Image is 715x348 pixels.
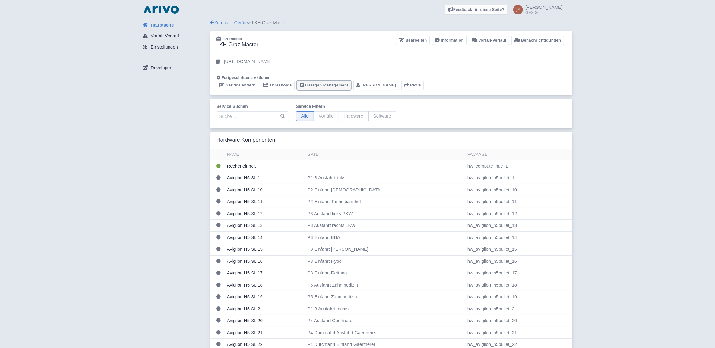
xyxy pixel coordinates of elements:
td: hw_avigilon_h5bullet_19 [465,291,572,303]
td: P4 Durchfahrt Ausfahrt Gaertnerei [305,327,465,339]
p: [URL][DOMAIN_NAME] [224,58,272,65]
label: Service filtern [296,103,396,110]
td: Avigilon H5 SL 11 [225,196,305,208]
img: logo [142,5,180,14]
td: P1 B Ausfahrt rechts [305,303,465,315]
button: RPCs [401,81,424,90]
td: P1 B Ausfahrt links [305,172,465,184]
th: Gate [305,149,465,160]
td: P2 Einfahrt [DEMOGRAPHIC_DATA] [305,184,465,196]
td: hw_avigilon_h5bullet_13 [465,220,572,232]
span: Einstellungen [151,44,178,51]
td: hw_avigilon_h5bullet_18 [465,279,572,291]
td: Avigilon H5 SL 21 [225,327,305,339]
td: hw_avigilon_h5bullet_14 [465,231,572,243]
td: Avigilon H5 SL 10 [225,184,305,196]
a: Service ändern [217,81,258,90]
h3: LKH Graz Master [217,42,258,48]
small: GESIG [525,11,562,14]
a: Zurück [210,20,228,25]
td: P5 Ausfahrt Zahnmedizin [305,279,465,291]
td: Avigilon H5 SL 1 [225,172,305,184]
th: Name [225,149,305,160]
a: Developer [138,62,210,74]
td: P5 Einfahrt Zahnmedizin [305,291,465,303]
span: Hardware [339,111,369,121]
td: hw_avigilon_h5bullet_2 [465,303,572,315]
span: Vorfälle [314,111,339,121]
a: Thresholds [261,81,295,90]
td: Avigilon H5 SL 2 [225,303,305,315]
td: hw_avigilon_h5bullet_11 [465,196,572,208]
a: Einstellungen [138,42,210,53]
td: hw_avigilon_h5bullet_17 [465,267,572,279]
label: Service suchen [217,103,289,110]
td: P2 Einfahrt Tunnelbahnhof [305,196,465,208]
td: hw_avigilon_h5bullet_15 [465,243,572,256]
a: Vorfall-Verlauf [469,36,509,45]
td: P3 Einfahrt Hypo [305,255,465,267]
span: Software [368,111,396,121]
a: [PERSON_NAME] GESIG [510,5,562,14]
td: P3 Ausfahrt rechts LKW [305,220,465,232]
td: hw_compute_nuc_1 [465,160,572,172]
td: P3 Einfahrt EBA [305,231,465,243]
a: Benachrichtigungen [511,36,564,45]
span: Alle [296,111,314,121]
input: Suche… [217,111,289,121]
span: Vorfall-Verlauf [151,33,179,39]
span: Fortgeschrittene Aktionen [222,75,271,80]
a: Vorfall-Verlauf [138,30,210,42]
td: hw_avigilon_h5bullet_1 [465,172,572,184]
td: P3 Einfahrt Rettung [305,267,465,279]
td: P4 Ausfahrt Gaertnerei [305,315,465,327]
td: Avigilon H5 SL 20 [225,315,305,327]
td: Recheneinheit [225,160,305,172]
td: hw_avigilon_h5bullet_20 [465,315,572,327]
th: Package [465,149,572,160]
a: Feedback für diese Seite? [445,5,508,14]
td: Avigilon H5 SL 13 [225,220,305,232]
td: P3 Einfahrt [PERSON_NAME] [305,243,465,256]
td: Avigilon H5 SL 14 [225,231,305,243]
a: Bearbeiten [396,36,429,45]
a: [PERSON_NAME] [353,81,399,90]
td: Avigilon H5 SL 15 [225,243,305,256]
td: hw_avigilon_h5bullet_21 [465,327,572,339]
td: P3 Ausfahrt links PKW [305,208,465,220]
td: Avigilon H5 SL 18 [225,279,305,291]
span: [PERSON_NAME] [525,5,562,10]
a: Information [432,36,467,45]
h3: Hardware Komponenten [217,137,275,143]
td: Avigilon H5 SL 16 [225,255,305,267]
span: Hauptseite [151,22,174,29]
td: hw_avigilon_h5bullet_16 [465,255,572,267]
span: lkh-master [223,36,242,41]
a: Garagen Management [297,81,351,90]
td: hw_avigilon_h5bullet_12 [465,208,572,220]
td: Avigilon H5 SL 19 [225,291,305,303]
td: hw_avigilon_h5bullet_10 [465,184,572,196]
div: > LKH Graz Master [210,19,572,26]
span: Developer [151,64,171,71]
td: Avigilon H5 SL 17 [225,267,305,279]
td: Avigilon H5 SL 12 [225,208,305,220]
a: Hauptseite [138,19,210,31]
a: Geräte [234,20,248,25]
